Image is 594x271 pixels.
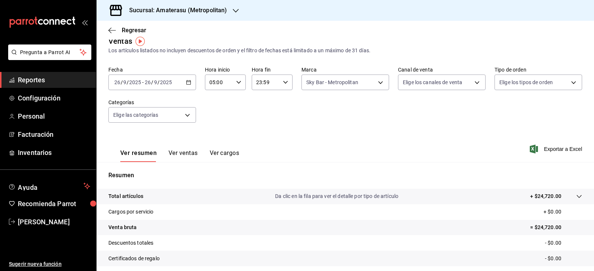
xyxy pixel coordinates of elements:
label: Tipo de orden [495,67,582,72]
div: navigation tabs [120,149,239,162]
div: Ventas [108,36,132,47]
span: / [121,79,123,85]
button: Regresar [108,27,146,34]
span: - [142,79,144,85]
span: Regresar [122,27,146,34]
p: = $24,720.00 [530,224,582,231]
span: Ayuda [18,182,81,191]
button: Exportar a Excel [531,145,582,153]
span: / [127,79,129,85]
p: Cargos por servicio [108,208,154,216]
p: Da clic en la fila para ver el detalle por tipo de artículo [275,192,398,200]
span: Reportes [18,75,90,85]
span: Elige los tipos de orden [499,79,553,86]
span: Recomienda Parrot [18,199,90,209]
input: -- [123,79,127,85]
span: [PERSON_NAME] [18,217,90,227]
span: Elige las categorías [113,111,159,119]
span: Elige los canales de venta [403,79,462,86]
p: + $24,720.00 [530,192,561,200]
input: -- [154,79,157,85]
span: Facturación [18,129,90,139]
p: Resumen [108,171,582,180]
h3: Sucursal: Amaterasu (Metropolitan) [123,6,227,15]
input: -- [144,79,151,85]
div: Los artículos listados no incluyen descuentos de orden y el filtro de fechas está limitado a un m... [108,47,582,54]
label: Hora fin [252,67,293,72]
img: Tooltip marker [136,37,145,46]
p: Descuentos totales [108,239,153,247]
span: Inventarios [18,148,90,158]
label: Categorías [108,100,196,105]
span: Sky Bar - Metropolitan [306,79,358,86]
p: Total artículos [108,192,143,200]
label: Hora inicio [205,67,246,72]
button: Ver resumen [120,149,157,162]
span: Personal [18,111,90,121]
label: Canal de venta [398,67,486,72]
button: Pregunta a Parrot AI [8,44,91,60]
button: Ver ventas [169,149,198,162]
input: ---- [160,79,172,85]
span: / [157,79,160,85]
span: / [151,79,153,85]
p: + $0.00 [544,208,582,216]
button: open_drawer_menu [82,19,88,25]
p: - $0.00 [545,255,582,262]
p: - $0.00 [545,239,582,247]
p: Venta bruta [108,224,137,231]
span: Configuración [18,93,90,103]
span: Pregunta a Parrot AI [20,49,80,56]
button: Ver cargos [210,149,239,162]
span: Sugerir nueva función [9,260,90,268]
input: ---- [129,79,141,85]
p: Certificados de regalo [108,255,160,262]
label: Fecha [108,67,196,72]
input: -- [114,79,121,85]
label: Marca [301,67,389,72]
a: Pregunta a Parrot AI [5,54,91,62]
